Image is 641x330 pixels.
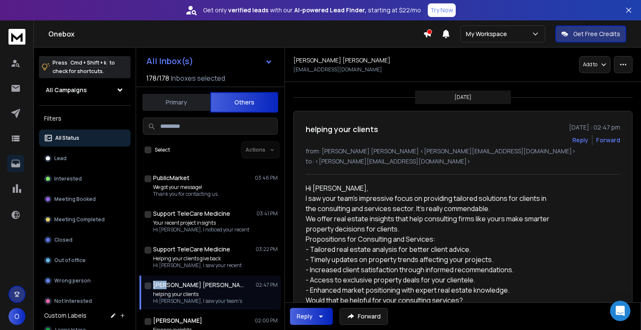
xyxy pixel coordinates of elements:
[48,29,423,39] h1: Onebox
[39,293,131,310] button: Not Interested
[39,252,131,269] button: Out of office
[8,29,25,45] img: logo
[340,308,388,325] button: Forward
[203,6,421,14] p: Get only with our starting at $22/mo
[44,311,86,320] h3: Custom Labels
[153,255,242,262] p: Helping your clients give back
[46,86,87,94] h1: All Campaigns
[573,30,620,38] p: Get Free Credits
[54,155,67,162] p: Lead
[39,130,131,147] button: All Status
[54,257,86,264] p: Out of office
[39,150,131,167] button: Lead
[610,301,630,321] div: Open Intercom Messenger
[139,53,279,70] button: All Inbox(s)
[39,170,131,187] button: Interested
[596,136,620,144] div: Forward
[210,92,278,113] button: Others
[54,298,92,305] p: Not Interested
[466,30,510,38] p: My Workspace
[39,231,131,248] button: Closed
[153,281,246,289] h1: [PERSON_NAME] [PERSON_NAME]
[142,93,210,112] button: Primary
[290,308,333,325] button: Reply
[39,113,131,124] h3: Filters
[153,262,242,269] p: Hi [PERSON_NAME], I saw your recent
[256,246,278,253] p: 03:22 PM
[54,277,91,284] p: Wrong person
[256,210,278,217] p: 03:41 PM
[256,282,278,288] p: 02:47 PM
[69,58,108,68] span: Cmd + Shift + k
[153,298,242,305] p: Hi [PERSON_NAME], I saw your team's
[569,123,620,132] p: [DATE] : 02:47 pm
[306,147,620,155] p: from: [PERSON_NAME] [PERSON_NAME] <[PERSON_NAME][EMAIL_ADDRESS][DOMAIN_NAME]>
[297,312,312,321] div: Reply
[55,135,79,141] p: All Status
[8,308,25,325] button: O
[153,245,230,254] h1: Support TeleCare Medicine
[228,6,268,14] strong: verified leads
[53,59,115,76] p: Press to check for shortcuts.
[146,73,169,83] span: 178 / 178
[153,220,249,226] p: Your recent project insights
[155,147,170,153] label: Select
[430,6,453,14] p: Try Now
[153,291,242,298] p: helping your clients
[153,209,230,218] h1: Support TeleCare Medicine
[255,175,278,181] p: 03:46 PM
[54,237,72,243] p: Closed
[171,73,225,83] h3: Inboxes selected
[39,191,131,208] button: Meeting Booked
[153,191,219,197] p: Thank you for contacting us.
[54,196,96,203] p: Meeting Booked
[555,25,626,42] button: Get Free Credits
[39,272,131,289] button: Wrong person
[54,175,82,182] p: Interested
[306,157,620,166] p: to: <[PERSON_NAME][EMAIL_ADDRESS][DOMAIN_NAME]>
[146,57,193,65] h1: All Inbox(s)
[153,226,249,233] p: Hi [PERSON_NAME], I noticed your recent
[454,94,471,101] p: [DATE]
[583,61,597,68] p: Add to
[153,184,219,191] p: We got your message!
[39,82,131,99] button: All Campaigns
[54,216,105,223] p: Meeting Completed
[293,66,382,73] p: [EMAIL_ADDRESS][DOMAIN_NAME]
[255,317,278,324] p: 02:00 PM
[153,316,202,325] h1: [PERSON_NAME]
[572,136,588,144] button: Reply
[293,56,390,65] h1: [PERSON_NAME] [PERSON_NAME]
[306,123,378,135] h1: helping your clients
[153,174,190,182] h1: PublicMarket
[428,3,456,17] button: Try Now
[39,211,131,228] button: Meeting Completed
[294,6,366,14] strong: AI-powered Lead Finder,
